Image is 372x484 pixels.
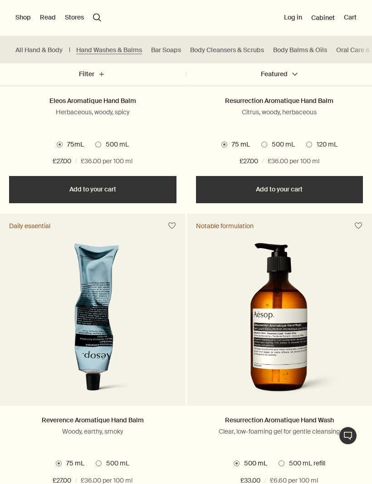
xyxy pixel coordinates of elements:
a: Body Cleansers & Scrubs [190,46,264,54]
span: 500 mL refill [284,460,325,469]
span: 120 mL [312,141,338,150]
button: Add to your cart - £27.00 [196,176,363,204]
p: Herbaceous, woody, spicy [9,108,176,117]
span: 500 mL [240,460,267,469]
a: Body Balms & Oils [273,46,327,54]
span: 500 mL [102,460,129,469]
button: Open search [93,14,101,22]
a: Bar Soaps [151,46,181,54]
span: 75mL [63,141,84,150]
p: Citrus, woody, herbaceous [196,108,363,117]
img: Reverence Aromatique Hand Balm in aluminium tube [26,243,160,402]
button: Shop [15,13,31,22]
span: £36.00 per 100 ml [268,156,319,167]
a: Resurrection Aromatique Hand Wash [225,416,334,425]
a: Hand Washes & Balms [76,46,142,54]
span: £36.00 per 100 ml [81,156,132,167]
button: Save to cabinet [164,218,180,235]
button: Live Assistance [339,427,357,445]
span: £27.00 [240,156,258,167]
span: 75 mL [62,460,84,469]
div: Notable formulation [196,222,254,230]
button: Featured [186,64,372,85]
a: Resurrection Aromatique Hand Balm [225,97,333,105]
span: £27.00 [53,156,71,167]
button: Log in [284,13,302,22]
button: Cart [344,13,357,22]
img: Resurrection Aromatique Hand Wash with pump [215,243,343,402]
span: 75 mL [227,141,250,150]
span: 500 mL [101,141,129,150]
div: Daily essential [9,222,50,230]
button: Save to cabinet [350,218,367,235]
span: / [262,156,264,167]
p: Clear, low-foaming gel for gentle cleansing [196,428,363,436]
a: Cabinet [311,14,335,22]
p: Woody, earthy, smoky [9,428,176,436]
button: Stores [65,13,84,22]
span: 500 mL [267,141,295,150]
a: Eleos Aromatique Hand Balm [49,97,136,105]
button: Read [40,13,56,22]
a: Reverence Aromatique Hand Balm [42,416,144,425]
span: / [75,156,77,167]
button: Add to your cart - £27.00 [9,176,176,204]
a: All Hand & Body [15,46,63,54]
